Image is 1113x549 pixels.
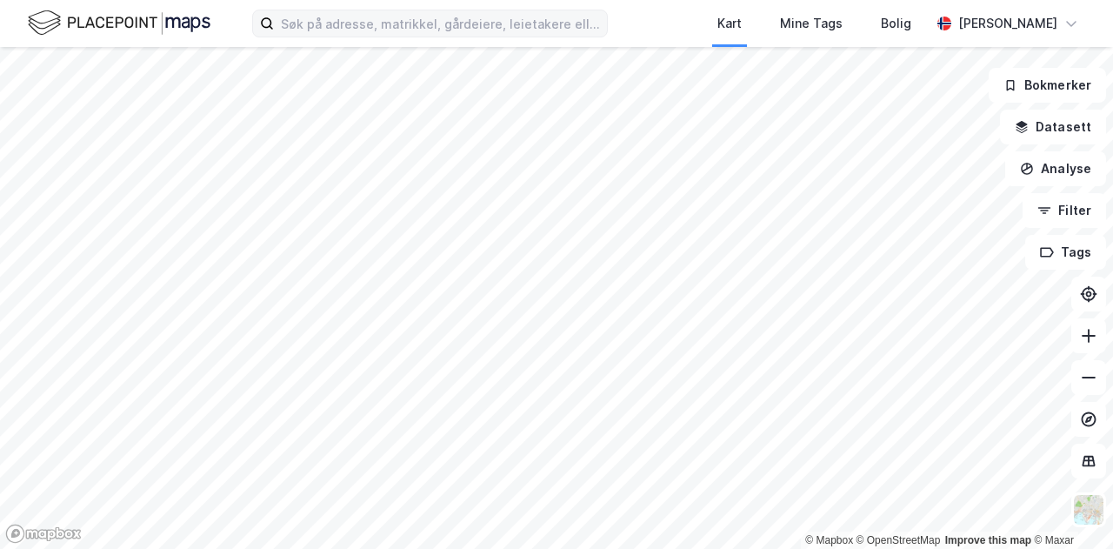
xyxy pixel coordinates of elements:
[274,10,607,37] input: Søk på adresse, matrikkel, gårdeiere, leietakere eller personer
[717,13,742,34] div: Kart
[958,13,1057,34] div: [PERSON_NAME]
[1026,465,1113,549] div: Kontrollprogram for chat
[28,8,210,38] img: logo.f888ab2527a4732fd821a326f86c7f29.svg
[780,13,843,34] div: Mine Tags
[1026,465,1113,549] iframe: Chat Widget
[881,13,911,34] div: Bolig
